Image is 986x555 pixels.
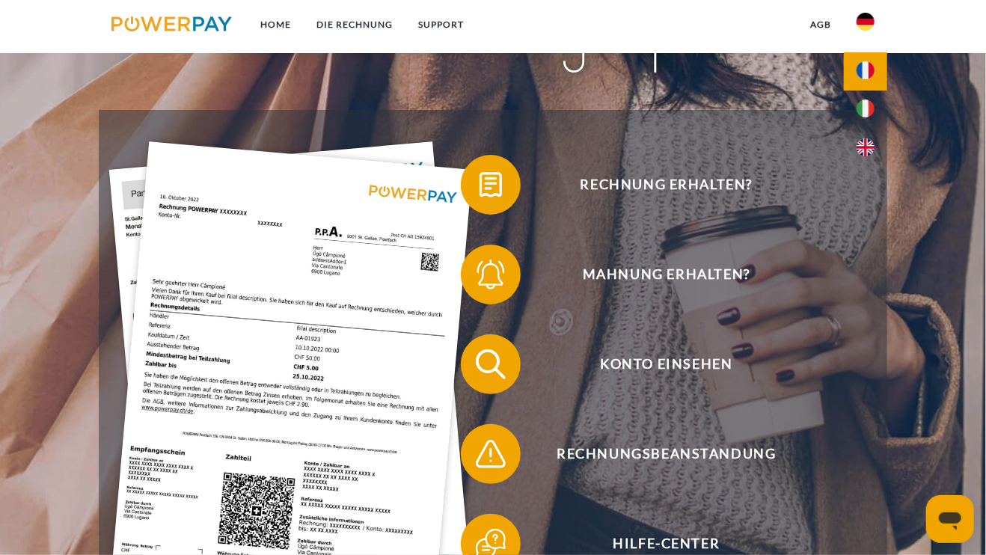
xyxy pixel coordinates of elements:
img: qb_bill.svg [472,166,509,203]
iframe: Schaltfläche zum Öffnen des Messaging-Fensters [926,495,974,543]
button: Rechnung erhalten? [461,155,850,215]
a: SUPPORT [405,11,477,38]
button: Rechnungsbeanstandung [461,424,850,484]
span: Rechnungsbeanstandung [483,424,850,484]
a: Home [248,11,304,38]
img: qb_warning.svg [472,435,509,473]
img: fr [857,61,875,79]
button: Konto einsehen [461,334,850,394]
span: Mahnung erhalten? [483,245,850,304]
button: Mahnung erhalten? [461,245,850,304]
img: en [857,138,875,156]
a: agb [797,11,844,38]
span: Konto einsehen [483,334,850,394]
a: DIE RECHNUNG [304,11,405,38]
img: qb_bell.svg [472,256,509,293]
img: de [857,13,875,31]
span: Rechnung erhalten? [483,155,850,215]
img: logo-powerpay.svg [111,16,232,31]
img: it [857,99,875,117]
img: qb_search.svg [472,346,509,383]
